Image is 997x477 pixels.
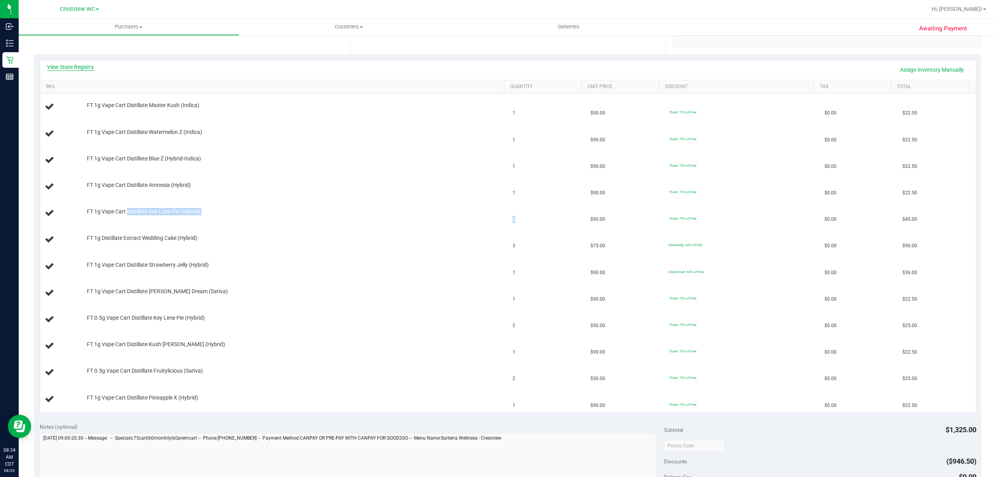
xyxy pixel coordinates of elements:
a: Assign Inventory Manually [895,63,969,76]
span: $22.50 [902,163,917,170]
span: Customers [239,23,458,30]
a: Tax [820,84,888,90]
span: $0.00 [824,136,837,144]
span: 75cart: 75% off line [669,137,696,141]
span: 2 [513,322,515,329]
a: View State Registry [47,63,94,71]
span: 1 [513,109,515,117]
span: $90.00 [902,242,917,250]
span: 1 [513,349,515,356]
span: FT 1g Vape Cart Distillate Watermelon Z (Indica) [87,128,202,136]
inline-svg: Retail [6,56,14,64]
a: Customers [239,19,459,35]
a: Quantity [510,84,578,90]
span: FT 1g Vape Cart Distillate Strawberry Jelly (Hybrid) [87,261,209,269]
span: $0.00 [824,109,837,117]
span: 60premcart: 60% off line [669,270,704,274]
span: 75cart: 75% off line [669,376,696,380]
span: $50.00 [590,322,605,329]
span: $90.00 [590,216,605,223]
span: FT 0.5g Vape Cart Distillate Fruitylicious (Sativa) [87,367,203,375]
span: 2 [513,216,515,223]
span: FT 1g Vape Cart Distillate Master Kush (Indica) [87,102,199,109]
span: 3 [513,242,515,250]
span: $0.00 [824,402,837,409]
span: 75cart: 75% off line [669,349,696,353]
iframe: Resource center [8,415,31,438]
span: $0.00 [824,349,837,356]
span: $0.00 [824,296,837,303]
span: $45.00 [902,216,917,223]
span: $1,325.00 [946,426,976,434]
span: $75.00 [590,242,605,250]
span: 60monthly: 60% off line [669,243,702,247]
span: FT 1g Vape Cart Distillate Blue Z (Hybrid-Indica) [87,155,201,162]
p: 08/20 [4,468,15,473]
input: Promo Code [664,440,724,452]
span: $0.00 [824,189,837,197]
a: Total [897,84,965,90]
span: $90.00 [590,402,605,409]
span: $22.50 [902,109,917,117]
span: FT 1g Vape Cart Distillate [PERSON_NAME] Dream (Sativa) [87,288,228,295]
inline-svg: Reports [6,73,14,81]
span: $25.00 [902,375,917,382]
span: $90.00 [590,136,605,144]
span: $22.50 [902,296,917,303]
span: Awaiting Payment [919,24,967,33]
span: $90.00 [590,189,605,197]
span: 1 [513,296,515,303]
span: Hi, [PERSON_NAME]! [932,6,982,12]
span: FT 1g Distillate Extract Wedding Cake (Hybrid) [87,234,197,242]
inline-svg: Inbound [6,23,14,30]
span: 1 [513,136,515,144]
span: ($946.50) [946,457,976,465]
a: Purchases [19,19,239,35]
span: Discounts [664,454,687,468]
span: FT 1g Vape Cart Distillate Key Lime Pie (Hybrid) [87,208,200,215]
span: 75cart: 75% off line [669,323,696,327]
span: $0.00 [824,375,837,382]
span: $0.00 [824,163,837,170]
span: $25.00 [902,322,917,329]
inline-svg: Inventory [6,39,14,47]
span: $0.00 [824,242,837,250]
span: 75cart: 75% off line [669,190,696,194]
span: 75cart: 75% off line [669,216,696,220]
span: $22.50 [902,189,917,197]
span: Purchases [19,23,239,30]
span: Deliveries [548,23,590,30]
span: $50.00 [590,375,605,382]
span: $90.00 [590,109,605,117]
span: $90.00 [590,163,605,170]
span: Subtotal [664,427,683,433]
span: 1 [513,189,515,197]
span: Crestview WC [60,6,95,12]
span: $36.00 [902,269,917,276]
span: 2 [513,375,515,382]
span: 75cart: 75% off line [669,164,696,167]
span: 75cart: 75% off line [669,403,696,407]
p: 08:34 AM CDT [4,447,15,468]
span: FT 0.5g Vape Cart Distillate Key Lime Pie (Hybrid) [87,314,205,322]
span: $0.00 [824,322,837,329]
span: FT 1g Vape Cart Distillate Pineapple X (Hybrid) [87,394,198,401]
span: FT 1g Vape Cart Distillate Amnesia (Hybrid) [87,181,191,189]
span: 1 [513,402,515,409]
span: 1 [513,269,515,276]
span: $90.00 [590,269,605,276]
a: Discount [665,84,811,90]
a: Deliveries [459,19,679,35]
span: FT 1g Vape Cart Distillate Kush [PERSON_NAME] (Hybrid) [87,341,225,348]
span: $0.00 [824,216,837,223]
span: $0.00 [824,269,837,276]
span: 75cart: 75% off line [669,296,696,300]
span: $90.00 [590,349,605,356]
span: 1 [513,163,515,170]
span: 75cart: 75% off line [669,110,696,114]
span: $90.00 [590,296,605,303]
span: Notes (optional) [40,424,78,430]
a: Unit Price [588,84,656,90]
span: $22.50 [902,136,917,144]
span: $22.50 [902,349,917,356]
